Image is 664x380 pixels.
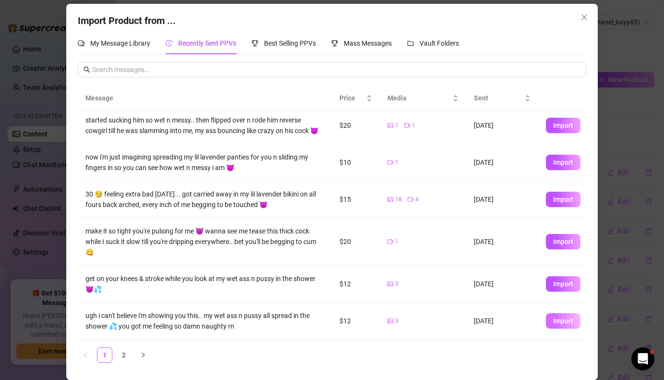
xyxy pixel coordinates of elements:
button: Import [546,276,580,292]
button: Import [546,234,580,249]
li: 2 [116,347,132,363]
span: Recently Sent PPVs [178,39,236,47]
td: [DATE] [466,181,538,218]
span: 1 [395,158,398,167]
span: Import [553,280,573,288]
button: Import [546,313,580,329]
span: 4 [415,195,419,204]
span: 3 [395,317,398,326]
button: Import [546,155,580,170]
span: 1 [395,237,398,246]
span: trophy [252,40,258,47]
span: search [84,66,90,73]
span: 1 [412,121,415,130]
span: Media [387,93,451,103]
span: picture [387,281,393,287]
span: Import [553,196,573,203]
th: Sent [466,85,538,111]
button: right [135,347,151,363]
span: video-camera [387,159,393,165]
span: Close [577,13,592,21]
span: picture [387,196,393,202]
span: Mass Messages [344,39,392,47]
span: 1 [395,121,398,130]
th: Price [332,85,380,111]
span: picture [387,123,393,128]
span: history [166,40,172,47]
div: ugh i can't believe i'm showing you this.. my wet ass n pussy all spread in the shower 💦 you got ... [85,310,324,331]
td: $20 [332,107,380,144]
span: picture [387,318,393,324]
span: Best Selling PPVs [264,39,316,47]
span: right [140,352,146,358]
td: $15 [332,181,380,218]
span: Price [339,93,364,103]
td: $20 [332,218,380,266]
td: [DATE] [466,107,538,144]
button: Import [546,192,580,207]
div: 30 😏 feeling extra bad [DATE]... got carried away in my lil lavender bikini on all fours back arc... [85,189,324,210]
button: Import [546,118,580,133]
span: My Message Library [90,39,150,47]
td: $12 [332,266,380,303]
span: Import [553,317,573,325]
span: comment [78,40,85,47]
button: left [78,347,93,363]
input: Search messages... [92,64,580,75]
span: trophy [331,40,338,47]
span: Import [553,238,573,245]
td: [DATE] [466,303,538,340]
div: now i'm just imagining spreading my lil lavender panties for you n sliding my fingers in so you c... [85,152,324,173]
span: video-camera [404,123,410,128]
span: video-camera [408,196,413,202]
span: folder [407,40,414,47]
li: 1 [97,347,112,363]
th: Media [380,85,466,111]
td: [DATE] [466,218,538,266]
span: Import [553,122,573,129]
td: $12 [332,303,380,340]
th: Message [78,85,331,111]
td: [DATE] [466,144,538,181]
span: close [580,13,588,21]
button: Close [577,10,592,25]
div: make it so tight you're pulsing for me 😈 wanna see me tease this thick cock while I suck it slow ... [85,226,324,257]
li: Previous Page [78,347,93,363]
span: left [83,352,88,358]
td: $10 [332,144,380,181]
a: 1 [97,348,112,362]
span: Sent [474,93,523,103]
span: Import [553,159,573,166]
td: [DATE] [466,266,538,303]
span: video-camera [387,239,393,245]
a: 2 [117,348,131,362]
li: Next Page [135,347,151,363]
div: get on your knees & stroke while you look at my wet ass n pussy in the shower 😈💦 [85,273,324,294]
span: Import Product from ... [78,15,176,26]
iframe: Intercom live chat [631,347,654,370]
span: Vault Folders [420,39,459,47]
span: 3 [395,280,398,289]
span: 18 [395,195,402,204]
div: started sucking him so wet n messy.. then flipped over n rode him reverse cowgirl till he was sla... [85,115,324,136]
